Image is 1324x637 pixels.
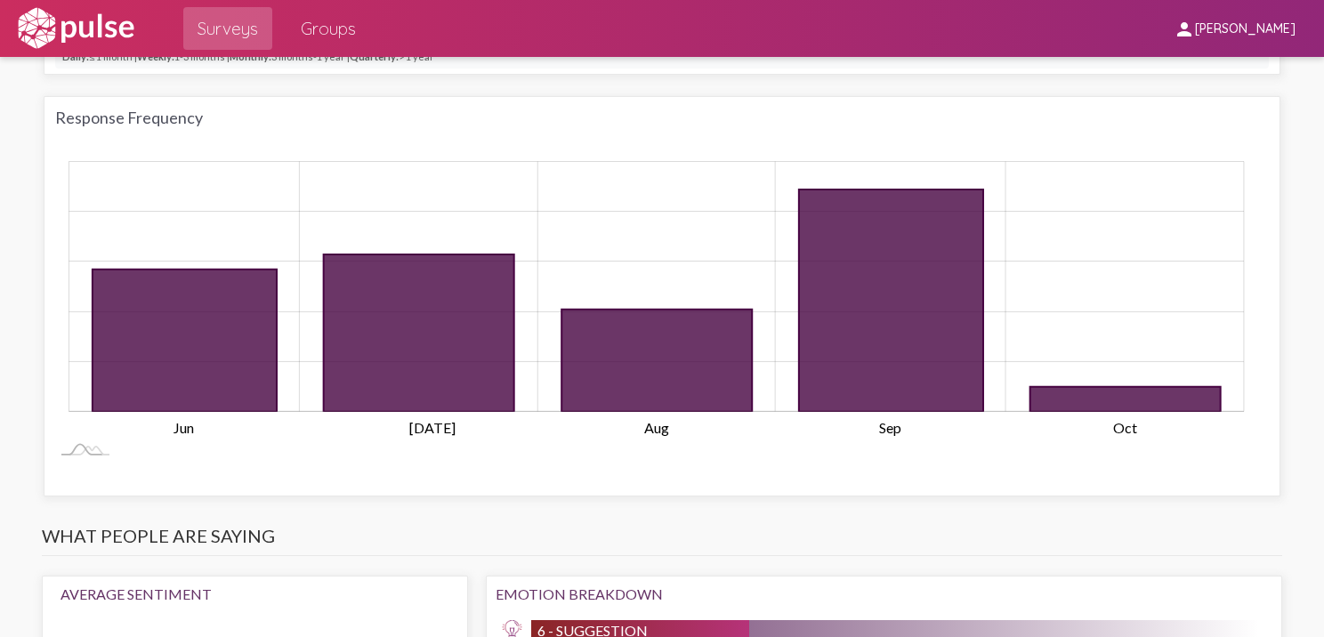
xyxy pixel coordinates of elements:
a: Groups [287,7,370,50]
span: [PERSON_NAME] [1195,21,1296,37]
tspan: Sep [879,419,901,436]
div: Response Frequency [55,108,1269,127]
tspan: [DATE] [409,419,456,436]
img: white-logo.svg [14,6,137,51]
mat-icon: person [1174,19,1195,40]
g: Responses [92,189,1220,412]
tspan: Aug [644,419,669,436]
div: Average Sentiment [61,585,449,602]
span: Groups [301,12,356,44]
div: Emotion Breakdown [496,585,1272,602]
h3: What people are saying [42,525,1282,556]
tspan: Jun [174,419,194,436]
tspan: Oct [1113,419,1137,436]
span: Surveys [198,12,258,44]
button: [PERSON_NAME] [1159,12,1310,44]
g: Chart [65,162,1245,437]
a: Surveys [183,7,272,50]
